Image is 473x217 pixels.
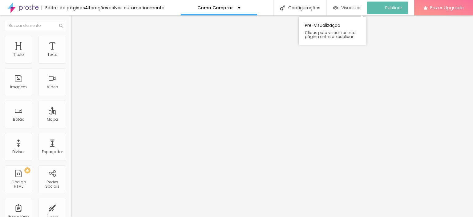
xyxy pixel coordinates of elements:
[10,85,27,89] div: Imagem
[42,150,63,154] div: Espaçador
[5,20,66,31] input: Buscar elemento
[197,6,233,10] p: Como Comprar
[385,5,402,10] span: Publicar
[333,5,338,10] img: view-1.svg
[299,17,366,45] div: Pre-visualização
[42,6,85,10] div: Editor de páginas
[280,5,285,10] img: Icone
[6,180,30,189] div: Código HTML
[71,15,473,217] iframe: Editor
[327,2,367,14] button: Visualizar
[430,5,464,10] span: Fazer Upgrade
[305,31,360,39] span: Clique para visualizar esta página antes de publicar.
[13,52,24,57] div: Título
[341,5,361,10] span: Visualizar
[47,52,57,57] div: Texto
[13,117,24,122] div: Botão
[47,117,58,122] div: Mapa
[85,6,164,10] div: Alterações salvas automaticamente
[59,24,63,27] img: Icone
[40,180,64,189] div: Redes Sociais
[47,85,58,89] div: Vídeo
[367,2,408,14] button: Publicar
[12,150,25,154] div: Divisor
